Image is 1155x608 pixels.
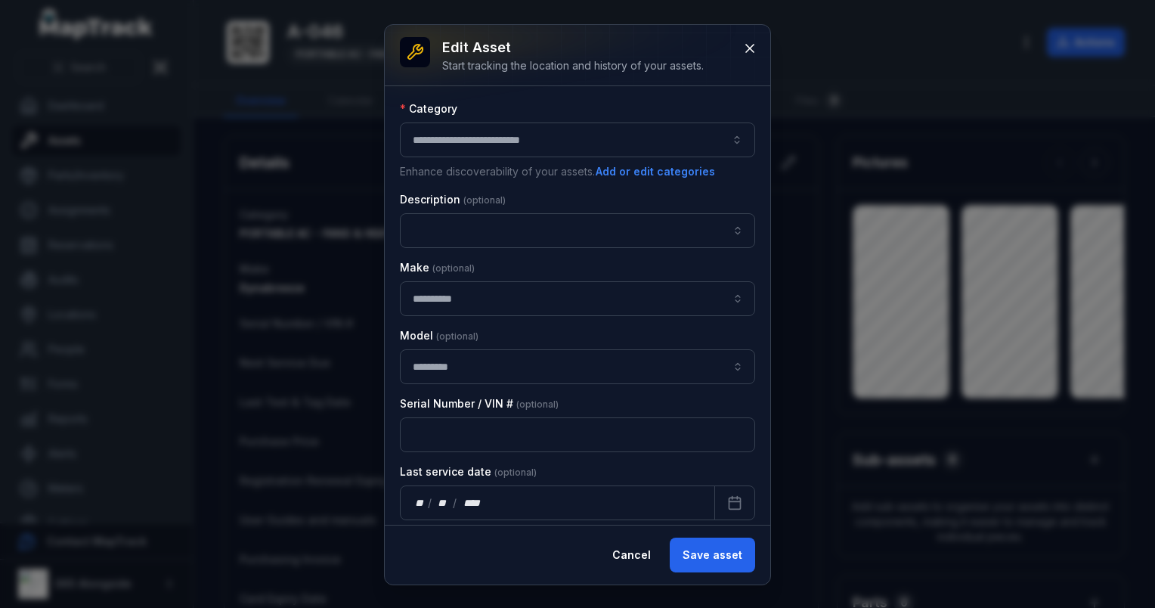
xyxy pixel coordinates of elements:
[400,464,537,479] label: Last service date
[400,192,506,207] label: Description
[400,163,755,180] p: Enhance discoverability of your assets.
[458,495,486,510] div: year,
[400,349,755,384] input: asset-edit:cf[372ede5e-5430-4034-be4c-3789af5fa247]-label
[400,328,478,343] label: Model
[433,495,454,510] div: month,
[442,58,704,73] div: Start tracking the location and history of your assets.
[595,163,716,180] button: Add or edit categories
[599,538,664,572] button: Cancel
[670,538,755,572] button: Save asset
[400,213,755,248] input: asset-edit:description-label
[400,396,559,411] label: Serial Number / VIN #
[428,495,433,510] div: /
[714,485,755,520] button: Calendar
[453,495,458,510] div: /
[400,101,457,116] label: Category
[413,495,428,510] div: day,
[400,260,475,275] label: Make
[442,37,704,58] h3: Edit asset
[400,281,755,316] input: asset-edit:cf[2c9a1bd6-738d-4b2a-ac98-3f96f4078ca0]-label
